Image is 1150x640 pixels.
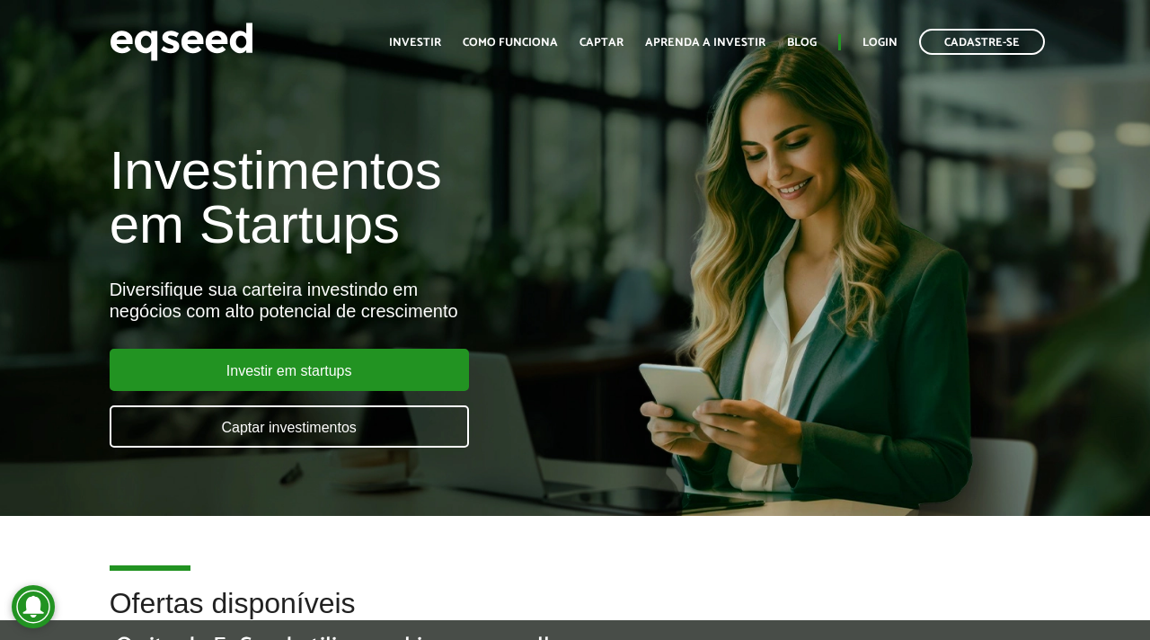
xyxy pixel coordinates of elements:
[110,405,469,448] a: Captar investimentos
[463,37,558,49] a: Como funciona
[110,279,658,322] div: Diversifique sua carteira investindo em negócios com alto potencial de crescimento
[645,37,765,49] a: Aprenda a investir
[919,29,1045,55] a: Cadastre-se
[579,37,624,49] a: Captar
[110,144,658,252] h1: Investimentos em Startups
[110,349,469,391] a: Investir em startups
[389,37,441,49] a: Investir
[110,18,253,66] img: EqSeed
[787,37,817,49] a: Blog
[862,37,898,49] a: Login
